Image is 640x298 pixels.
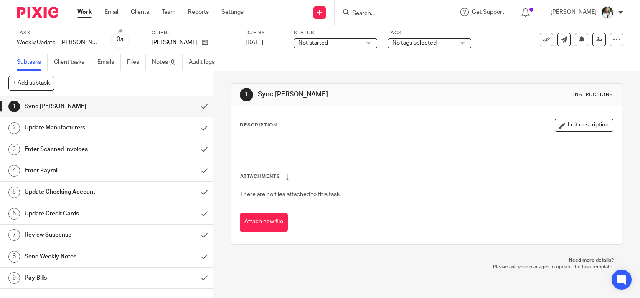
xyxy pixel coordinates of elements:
a: Emails [97,54,121,71]
div: 5 [8,187,20,198]
a: Reports [188,8,209,16]
div: 6 [8,208,20,220]
div: Weekly Update - Rubin [17,38,100,47]
img: Robynn%20Maedl%20-%202025.JPG [601,6,614,19]
h1: Enter Scanned Invoices [25,143,133,156]
label: Task [17,30,100,36]
h1: Sync [PERSON_NAME] [258,90,444,99]
a: Subtasks [17,54,48,71]
label: Due by [246,30,283,36]
div: 1 [8,101,20,112]
button: Attach new file [240,213,288,232]
div: 2 [8,122,20,134]
a: Work [77,8,92,16]
button: + Add subtask [8,76,54,90]
div: 7 [8,229,20,241]
p: [PERSON_NAME] [152,38,198,47]
img: Pixie [17,7,58,18]
a: Client tasks [54,54,91,71]
small: /9 [120,38,125,42]
div: 4 [8,165,20,177]
div: Weekly Update - [PERSON_NAME] [17,38,100,47]
label: Status [294,30,377,36]
h1: Update Checking Account [25,186,133,198]
p: Please ask your manager to update the task template. [239,264,614,270]
h1: Update Credit Cards [25,207,133,220]
p: Need more details? [239,257,614,264]
a: Team [162,8,175,16]
span: Not started [298,40,328,46]
p: [PERSON_NAME] [551,8,597,16]
h1: Update Manufacturers [25,121,133,134]
h1: Enter Payroll [25,164,133,177]
label: Client [152,30,235,36]
h1: Review Suspense [25,229,133,241]
div: Instructions [573,91,613,98]
a: Files [127,54,146,71]
a: Settings [221,8,244,16]
a: Email [104,8,118,16]
div: 9 [8,272,20,284]
div: 0 [117,35,125,44]
h1: Send Weekly Notes [25,250,133,263]
div: 1 [240,88,253,101]
a: Audit logs [189,54,221,71]
a: Notes (0) [152,54,183,71]
span: Get Support [472,9,504,15]
a: Clients [131,8,149,16]
span: There are no files attached to this task. [240,192,341,197]
label: Tags [388,30,471,36]
span: [DATE] [246,40,263,45]
span: Attachments [240,174,280,179]
h1: Sync [PERSON_NAME] [25,100,133,113]
input: Search [351,10,427,18]
div: 3 [8,144,20,155]
div: 8 [8,251,20,263]
button: Edit description [555,119,613,132]
p: Description [240,122,277,129]
h1: Pay Bills [25,272,133,284]
span: No tags selected [392,40,437,46]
